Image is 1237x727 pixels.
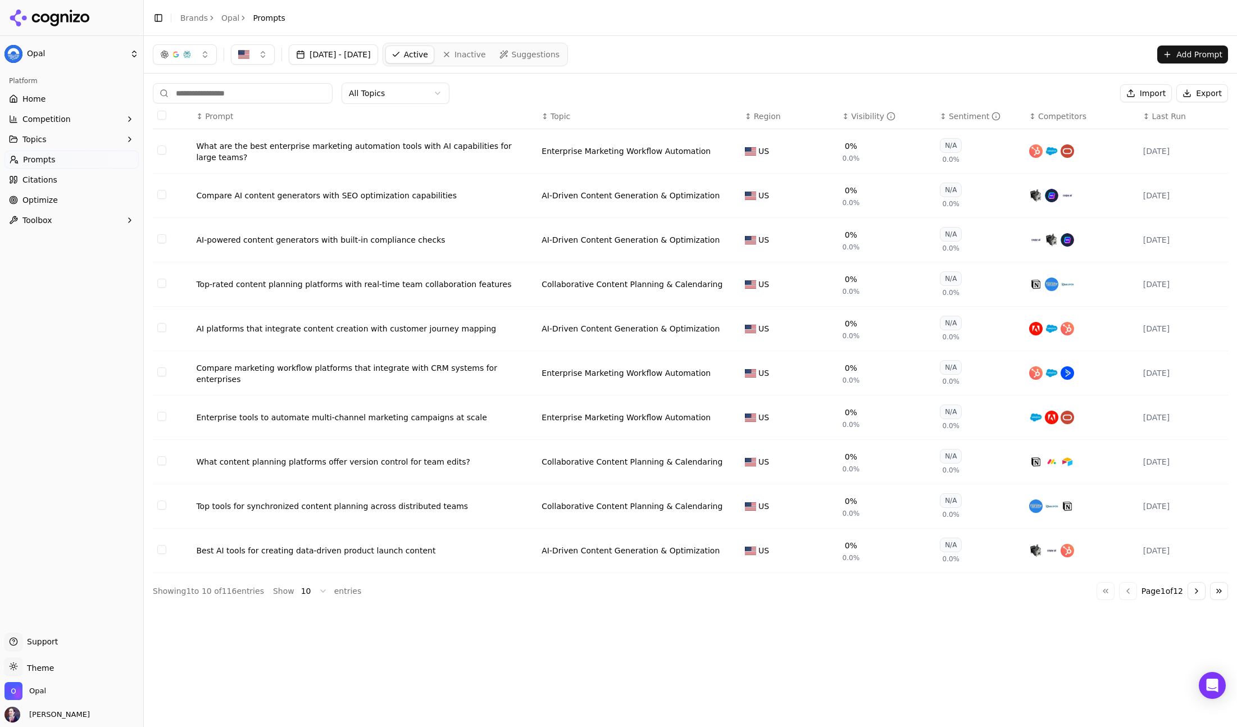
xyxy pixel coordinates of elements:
span: Citations [22,174,57,185]
div: [DATE] [1143,412,1224,423]
img: US flag [745,147,756,156]
span: Competitors [1038,111,1086,122]
span: Suggestions [512,49,560,60]
div: 0% [845,451,857,462]
img: notion [1029,278,1043,291]
span: 0.0% [843,287,860,296]
a: What content planning platforms offer version control for team edits? [196,456,533,467]
div: N/A [940,493,962,508]
div: AI-Driven Content Generation & Optimization [542,323,720,334]
img: copy.ai [1029,233,1043,247]
span: 0.0% [943,466,960,475]
div: Sentiment [949,111,1000,122]
a: AI-powered content generators with built-in compliance checks [196,234,533,246]
div: ↕Region [745,111,834,122]
img: oracle [1061,411,1074,424]
button: Select row 9 [157,501,166,510]
div: 0% [845,274,857,285]
th: Competitors [1025,104,1139,129]
div: [DATE] [1143,279,1224,290]
span: 0.0% [943,510,960,519]
img: salesforce [1045,322,1058,335]
span: 0.0% [943,288,960,297]
span: US [758,412,769,423]
span: Competition [22,113,71,125]
a: Suggestions [494,46,566,63]
div: Showing 1 to 10 of 116 entries [153,585,264,597]
span: 0.0% [843,553,860,562]
span: US [758,367,769,379]
a: Enterprise Marketing Workflow Automation [542,146,711,157]
th: brandMentionRate [838,104,936,129]
img: US flag [745,547,756,555]
img: adobe [1029,322,1043,335]
span: 0.0% [843,198,860,207]
button: Select row 2 [157,190,166,199]
a: Enterprise Marketing Workflow Automation [542,412,711,423]
div: Compare marketing workflow platforms that integrate with CRM systems for enterprises [196,362,533,385]
span: 0.0% [943,555,960,564]
div: Data table [153,104,1228,573]
a: Enterprise tools to automate multi-channel marketing campaigns at scale [196,412,533,423]
span: 0.0% [943,244,960,253]
a: Top tools for synchronized content planning across distributed teams [196,501,533,512]
a: Enterprise Marketing Workflow Automation [542,367,711,379]
span: Home [22,93,46,104]
span: 0.0% [843,154,860,163]
a: Opal [221,12,239,24]
div: [DATE] [1143,190,1224,201]
a: What are the best enterprise marketing automation tools with AI capabilities for large teams? [196,140,533,163]
span: US [758,190,769,201]
span: Prompts [23,154,56,165]
img: hubspot [1029,366,1043,380]
img: US flag [745,502,756,511]
div: N/A [940,405,962,419]
img: US flag [745,280,756,289]
button: Open organization switcher [4,682,46,700]
span: US [758,234,769,246]
div: N/A [940,538,962,552]
div: [DATE] [1143,456,1224,467]
div: [DATE] [1143,234,1224,246]
span: 0.0% [943,199,960,208]
th: Last Run [1139,104,1228,129]
span: Topic [551,111,570,122]
div: ↕Competitors [1029,111,1134,122]
span: Theme [22,664,54,673]
img: copy.ai [1061,189,1074,202]
th: Topic [537,104,740,129]
a: Compare AI content generators with SEO optimization capabilities [196,190,533,201]
span: Region [754,111,781,122]
a: Collaborative Content Planning & Calendaring [542,501,722,512]
img: clickup [1061,278,1074,291]
div: N/A [940,316,962,330]
a: Active [385,46,434,63]
span: 0.0% [843,243,860,252]
button: Add Prompt [1157,46,1228,63]
span: Toolbox [22,215,52,226]
div: Top-rated content planning platforms with real-time team collaboration features [196,279,533,290]
div: AI-Driven Content Generation & Optimization [542,545,720,556]
img: activecampaign [1061,366,1074,380]
span: 0.0% [843,465,860,474]
span: 0.0% [843,509,860,518]
a: Inactive [436,46,492,63]
img: clickup [1045,499,1058,513]
img: monday.com [1045,455,1058,469]
a: Collaborative Content Planning & Calendaring [542,279,722,290]
a: Citations [4,171,139,189]
div: Open Intercom Messenger [1199,672,1226,699]
button: Competition [4,110,139,128]
img: salesforce [1029,411,1043,424]
a: AI-Driven Content Generation & Optimization [542,190,720,201]
div: N/A [940,360,962,375]
div: 0% [845,318,857,329]
span: Last Run [1152,111,1186,122]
